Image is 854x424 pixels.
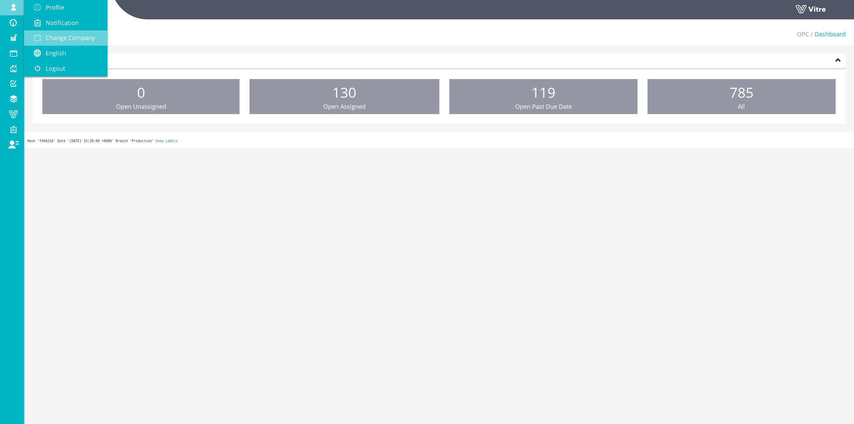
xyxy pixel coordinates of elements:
[738,102,745,110] span: All
[648,79,836,114] a: 785 All
[24,15,107,31] a: Notification
[137,83,145,102] span: 0
[449,79,637,114] a: 119 Open Past Due Date
[809,30,846,39] li: Dashboard
[46,34,95,42] span: Change Company
[332,83,356,102] span: 130
[24,61,107,76] a: Logout
[155,139,177,143] a: Show Labels
[46,3,64,11] span: Profile
[250,79,439,114] a: 130 Open Assigned
[27,139,154,143] span: Hash 'fd46216' Date '[DATE] 15:20:00 +0000' Branch 'Production'
[46,19,79,27] span: Notification
[730,83,754,102] span: 785
[797,30,809,38] a: OPC
[531,83,555,102] span: 119
[323,102,366,110] span: Open Assigned
[515,102,572,110] span: Open Past Due Date
[24,30,107,46] a: Change Company
[46,49,66,57] span: English
[46,64,65,72] span: Logout
[24,46,107,61] a: English
[42,79,240,114] a: 0 Open Unassigned
[116,102,166,110] span: Open Unassigned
